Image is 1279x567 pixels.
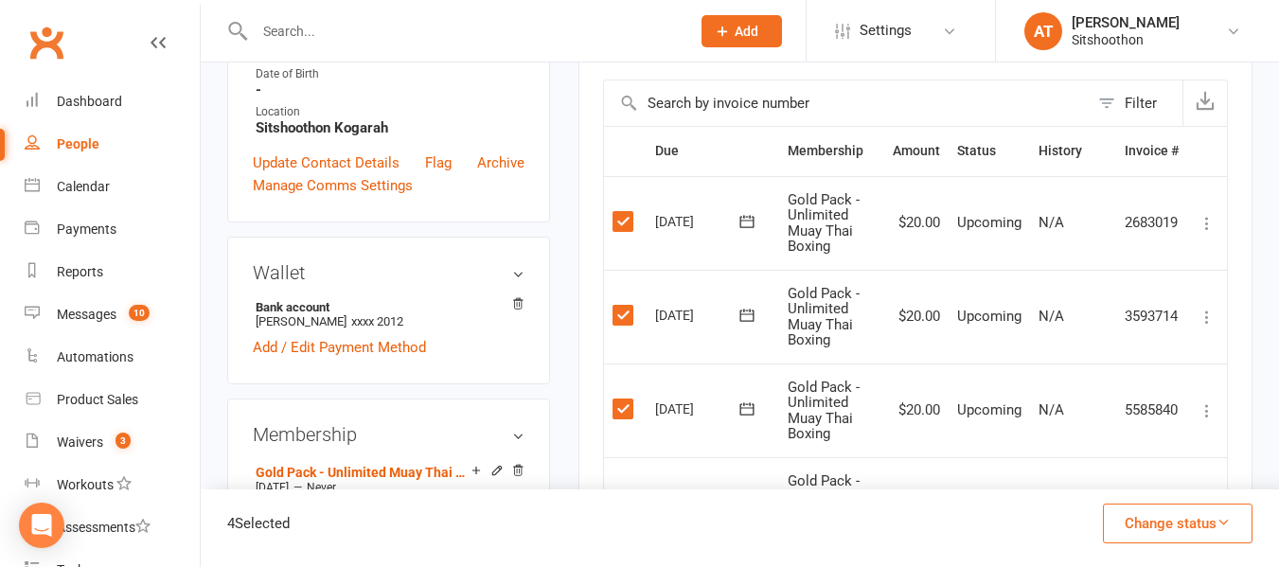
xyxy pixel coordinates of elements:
a: Reports [25,251,200,293]
span: 10 [129,305,150,321]
a: Calendar [25,166,200,208]
td: $20.00 [884,457,949,551]
div: Calendar [57,179,110,194]
li: [PERSON_NAME] [253,297,524,331]
th: Due [647,127,779,175]
button: Add [702,15,782,47]
div: [DATE] [655,487,742,517]
input: Search by invoice number [604,80,1089,126]
span: Gold Pack - Unlimited Muay Thai Boxing [788,379,860,443]
div: [PERSON_NAME] [1072,14,1180,31]
span: Gold Pack - Unlimited Muay Thai Boxing [788,191,860,256]
a: Dashboard [25,80,200,123]
td: 2683019 [1116,176,1187,270]
button: Change status [1103,504,1252,543]
strong: Sitshoothon Kogarah [256,119,524,136]
th: History [1030,127,1116,175]
a: Manage Comms Settings [253,174,413,197]
h3: Membership [253,424,524,445]
span: [DATE] [256,481,289,494]
a: Clubworx [23,19,70,66]
div: Waivers [57,434,103,450]
span: N/A [1039,401,1064,418]
a: Add / Edit Payment Method [253,336,426,359]
th: Amount [884,127,949,175]
div: Workouts [57,477,114,492]
td: $20.00 [884,363,949,457]
div: [DATE] [655,300,742,329]
td: $20.00 [884,176,949,270]
td: 7107324 [1116,457,1187,551]
td: 5585840 [1116,363,1187,457]
a: People [25,123,200,166]
div: Automations [57,349,133,364]
span: Settings [860,9,912,52]
div: Assessments [57,520,151,535]
a: Flag [425,151,452,174]
span: Upcoming [957,308,1021,325]
span: Add [735,24,758,39]
div: [DATE] [655,394,742,423]
th: Invoice # [1116,127,1187,175]
a: Payments [25,208,200,251]
input: Search... [249,18,677,44]
div: AT [1024,12,1062,50]
div: [DATE] [655,206,742,236]
div: Payments [57,221,116,237]
span: 3 [115,433,131,449]
div: Open Intercom Messenger [19,503,64,548]
div: Sitshoothon [1072,31,1180,48]
span: Never [307,481,336,494]
a: Archive [477,151,524,174]
div: Date of Birth [256,65,524,83]
th: Membership [779,127,884,175]
a: Waivers 3 [25,421,200,464]
div: 4 [227,512,290,535]
span: Selected [235,515,290,532]
span: N/A [1039,308,1064,325]
a: Assessments [25,506,200,549]
h3: Wallet [253,262,524,283]
strong: Bank account [256,300,515,314]
span: Upcoming [957,214,1021,231]
div: Product Sales [57,392,138,407]
a: Workouts [25,464,200,506]
button: Filter [1089,80,1182,126]
strong: - [256,81,524,98]
td: $20.00 [884,270,949,363]
div: Reports [57,264,103,279]
a: Update Contact Details [253,151,400,174]
div: People [57,136,99,151]
a: Product Sales [25,379,200,421]
td: 3593714 [1116,270,1187,363]
div: Location [256,103,524,121]
div: — [251,480,524,495]
div: Filter [1125,92,1157,115]
span: Upcoming [957,401,1021,418]
span: Gold Pack - Unlimited Muay Thai Boxing [788,472,860,537]
div: Dashboard [57,94,122,109]
span: N/A [1039,214,1064,231]
span: Gold Pack - Unlimited Muay Thai Boxing [788,285,860,349]
span: xxxx 2012 [351,314,403,328]
a: Automations [25,336,200,379]
a: Gold Pack - Unlimited Muay Thai Boxing [256,465,471,480]
div: Messages [57,307,116,322]
th: Status [949,127,1030,175]
a: Messages 10 [25,293,200,336]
